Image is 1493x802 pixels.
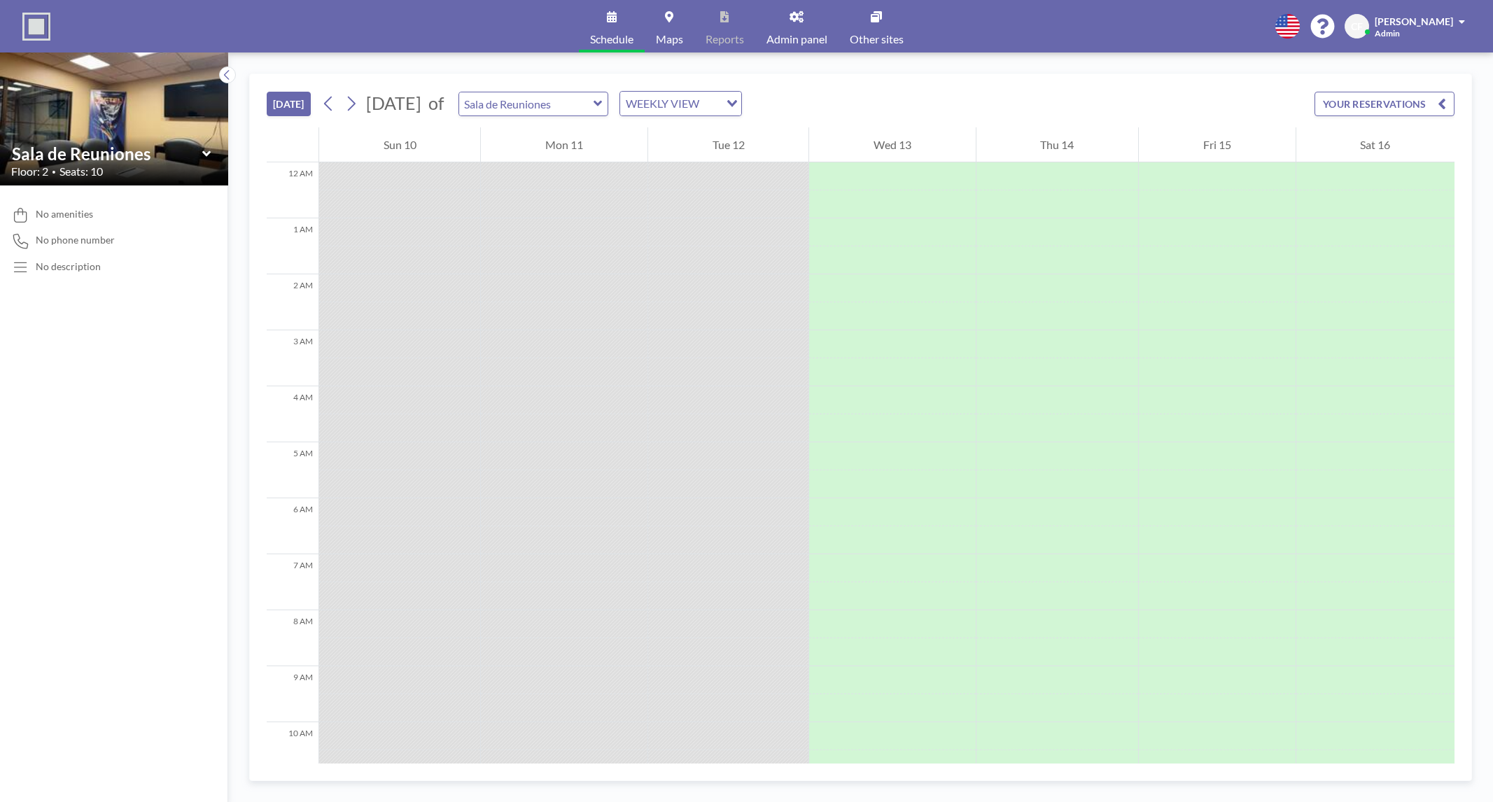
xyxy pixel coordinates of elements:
button: YOUR RESERVATIONS [1315,92,1455,116]
div: Mon 11 [481,127,647,162]
div: 1 AM [267,218,318,274]
div: 3 AM [267,330,318,386]
input: Sala de Reuniones [12,143,202,164]
div: Sat 16 [1296,127,1455,162]
div: 12 AM [267,162,318,218]
div: 2 AM [267,274,318,330]
div: 4 AM [267,386,318,442]
span: No amenities [36,208,93,220]
div: Sun 10 [319,127,480,162]
div: 10 AM [267,722,318,778]
div: No description [36,260,101,273]
span: Admin panel [766,34,827,45]
span: Admin [1375,28,1400,38]
span: [DATE] [366,92,421,113]
div: 7 AM [267,554,318,610]
div: Wed 13 [809,127,975,162]
div: Search for option [620,92,741,115]
span: Seats: 10 [59,164,103,178]
div: 5 AM [267,442,318,498]
span: CF [1351,20,1363,33]
span: WEEKLY VIEW [623,94,702,113]
span: Other sites [850,34,904,45]
span: Maps [656,34,683,45]
button: [DATE] [267,92,311,116]
div: 9 AM [267,666,318,722]
div: Tue 12 [648,127,808,162]
span: [PERSON_NAME] [1375,15,1453,27]
span: • [52,167,56,176]
span: Floor: 2 [11,164,48,178]
div: 8 AM [267,610,318,666]
div: Fri 15 [1139,127,1295,162]
img: organization-logo [22,13,50,41]
div: Thu 14 [976,127,1138,162]
input: Search for option [703,94,718,113]
div: 6 AM [267,498,318,554]
span: Schedule [590,34,633,45]
span: No phone number [36,234,115,246]
span: of [428,92,444,114]
span: Reports [706,34,744,45]
input: Sala de Reuniones [459,92,594,115]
